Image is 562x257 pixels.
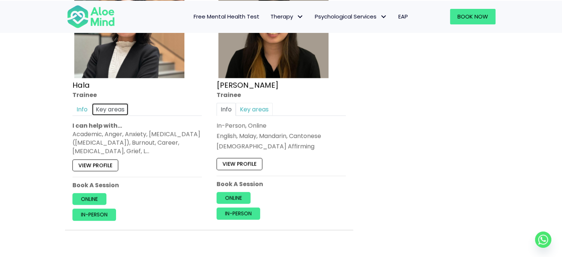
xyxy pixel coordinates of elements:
span: Therapy: submenu [295,11,306,22]
a: EAP [393,9,413,24]
span: Book Now [457,13,488,20]
div: Academic, Anger, Anxiety, [MEDICAL_DATA] ([MEDICAL_DATA]), Burnout, Career, [MEDICAL_DATA], Grief... [72,130,202,156]
a: Key areas [236,102,273,115]
div: In-Person, Online [217,121,346,130]
a: [PERSON_NAME] [217,80,279,90]
span: EAP [398,13,408,20]
a: In-person [217,207,260,219]
a: Key areas [92,102,129,115]
p: English, Malay, Mandarin, Cantonese [217,132,346,140]
p: I can help with… [72,121,202,130]
a: In-person [72,209,116,220]
a: Book Now [450,9,495,24]
a: Psychological ServicesPsychological Services: submenu [309,9,393,24]
a: Online [72,193,106,205]
a: Whatsapp [535,231,551,248]
a: Hala [72,80,90,90]
div: [DEMOGRAPHIC_DATA] Affirming [217,142,346,151]
a: View profile [72,159,118,171]
img: Aloe mind Logo [67,4,115,29]
a: Online [217,192,251,204]
a: Info [72,102,92,115]
a: Free Mental Health Test [188,9,265,24]
span: Therapy [270,13,304,20]
a: TherapyTherapy: submenu [265,9,309,24]
div: Trainee [72,90,202,99]
div: Trainee [217,90,346,99]
p: Book A Session [72,181,202,189]
a: Info [217,102,236,115]
span: Free Mental Health Test [194,13,259,20]
a: View profile [217,158,262,170]
span: Psychological Services [315,13,387,20]
nav: Menu [125,9,413,24]
p: Book A Session [217,179,346,188]
span: Psychological Services: submenu [378,11,389,22]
